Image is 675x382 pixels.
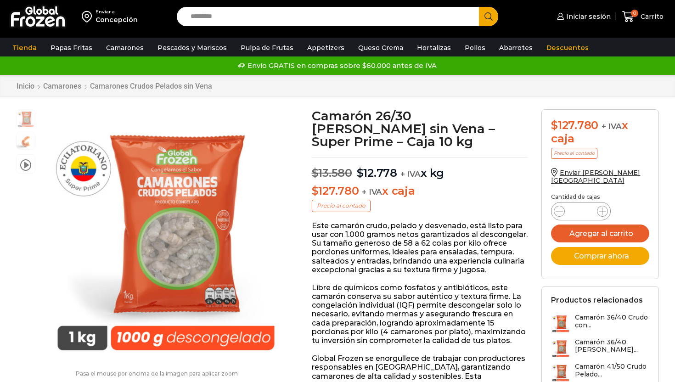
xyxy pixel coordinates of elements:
[17,132,35,151] span: camaron-sin-cascara
[575,338,649,354] h3: Camarón 36/40 [PERSON_NAME]...
[357,166,397,180] bdi: 12.778
[575,363,649,378] h3: Camarón 41/50 Crudo Pelado...
[82,9,96,24] img: address-field-icon.svg
[312,185,528,198] p: x caja
[551,148,597,159] p: Precio al contado
[575,314,649,329] h3: Camarón 36/40 Crudo con...
[542,39,593,56] a: Descuentos
[90,82,213,90] a: Camarones Crudos Pelados sin Vena
[362,187,382,197] span: + IVA
[551,225,649,242] button: Agregar al carrito
[572,205,590,218] input: Product quantity
[312,200,371,212] p: Precio al contado
[303,39,349,56] a: Appetizers
[16,82,213,90] nav: Breadcrumb
[96,9,138,15] div: Enviar a
[357,166,364,180] span: $
[551,247,649,265] button: Comprar ahora
[312,283,528,345] p: Libre de químicos como fosfatos y antibióticos, este camarón conserva su sabor auténtico y textur...
[43,82,82,90] a: Camarones
[312,184,359,197] bdi: 127.780
[40,109,292,361] img: PM04004024
[638,12,664,21] span: Carrito
[16,82,35,90] a: Inicio
[46,39,97,56] a: Papas Fritas
[312,157,528,180] p: x kg
[312,221,528,274] p: Este camarón crudo, pelado y desvenado, está listo para usar con 1.000 gramos netos garantizados ...
[551,169,640,185] a: Enviar [PERSON_NAME][GEOGRAPHIC_DATA]
[17,110,35,128] span: PM04004024
[551,314,649,333] a: Camarón 36/40 Crudo con...
[564,12,611,21] span: Iniciar sesión
[555,7,611,26] a: Iniciar sesión
[400,169,421,179] span: + IVA
[551,194,649,200] p: Cantidad de cajas
[354,39,408,56] a: Queso Crema
[460,39,490,56] a: Pollos
[551,296,643,304] h2: Productos relacionados
[551,119,649,146] div: x caja
[602,122,622,131] span: + IVA
[101,39,148,56] a: Camarones
[312,109,528,148] h1: Camarón 26/30 [PERSON_NAME] sin Vena – Super Prime – Caja 10 kg
[153,39,231,56] a: Pescados y Mariscos
[620,6,666,28] a: 0 Carrito
[16,371,298,377] p: Pasa el mouse por encima de la imagen para aplicar zoom
[8,39,41,56] a: Tienda
[551,338,649,358] a: Camarón 36/40 [PERSON_NAME]...
[479,7,498,26] button: Search button
[551,118,598,132] bdi: 127.780
[312,184,319,197] span: $
[236,39,298,56] a: Pulpa de Frutas
[412,39,456,56] a: Hortalizas
[551,118,558,132] span: $
[312,166,352,180] bdi: 13.580
[96,15,138,24] div: Concepción
[495,39,537,56] a: Abarrotes
[312,166,319,180] span: $
[631,10,638,17] span: 0
[40,109,292,361] div: 1 / 3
